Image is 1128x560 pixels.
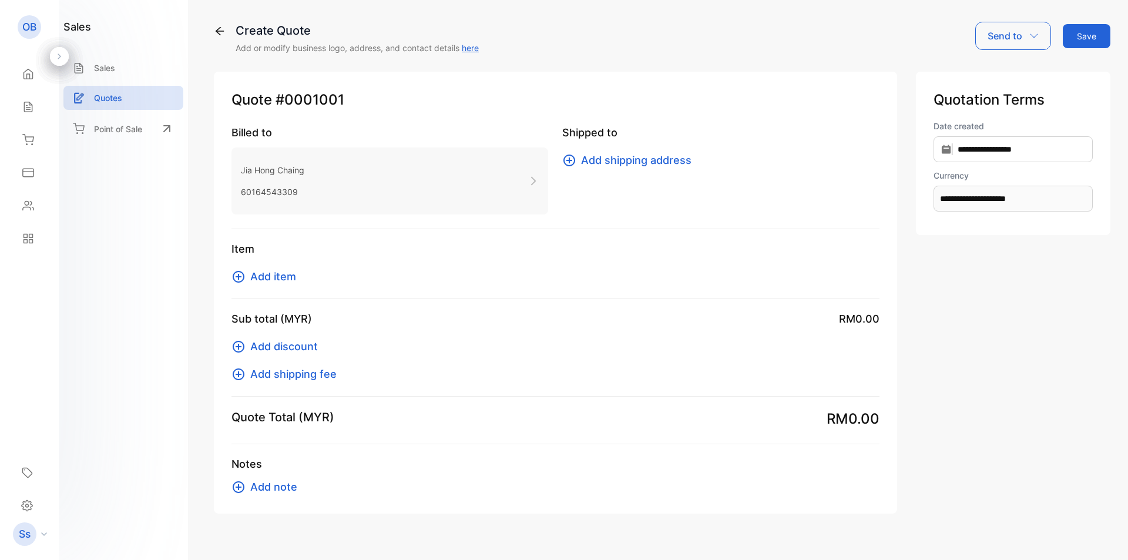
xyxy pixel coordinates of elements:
[231,479,304,495] button: Add note
[231,366,344,382] button: Add shipping fee
[63,19,91,35] h1: sales
[19,527,31,542] p: Ss
[231,338,325,354] button: Add discount
[250,338,318,354] span: Add discount
[22,19,36,35] p: OB
[250,479,297,495] span: Add note
[236,22,479,39] div: Create Quote
[975,22,1051,50] button: Send to
[827,408,879,430] span: RM0.00
[250,269,296,284] span: Add item
[241,162,304,179] p: Jia Hong Chaing
[94,62,115,74] p: Sales
[934,89,1093,110] p: Quotation Terms
[231,89,879,110] p: Quote
[462,43,479,53] a: here
[231,311,312,327] p: Sub total (MYR)
[236,42,479,54] p: Add or modify business logo, address, and contact details
[63,86,183,110] a: Quotes
[231,241,879,257] p: Item
[231,408,334,426] p: Quote Total (MYR)
[988,29,1022,43] p: Send to
[94,123,142,135] p: Point of Sale
[63,56,183,80] a: Sales
[1063,24,1110,48] button: Save
[231,125,548,140] p: Billed to
[562,125,879,140] p: Shipped to
[839,311,879,327] span: RM0.00
[63,116,183,142] a: Point of Sale
[241,183,304,200] p: 60164543309
[934,169,1093,182] label: Currency
[934,120,1093,132] label: Date created
[276,89,344,110] span: #0001001
[1079,511,1128,560] iframe: LiveChat chat widget
[231,269,303,284] button: Add item
[250,366,337,382] span: Add shipping fee
[581,152,691,168] span: Add shipping address
[94,92,122,104] p: Quotes
[562,152,699,168] button: Add shipping address
[231,456,879,472] p: Notes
